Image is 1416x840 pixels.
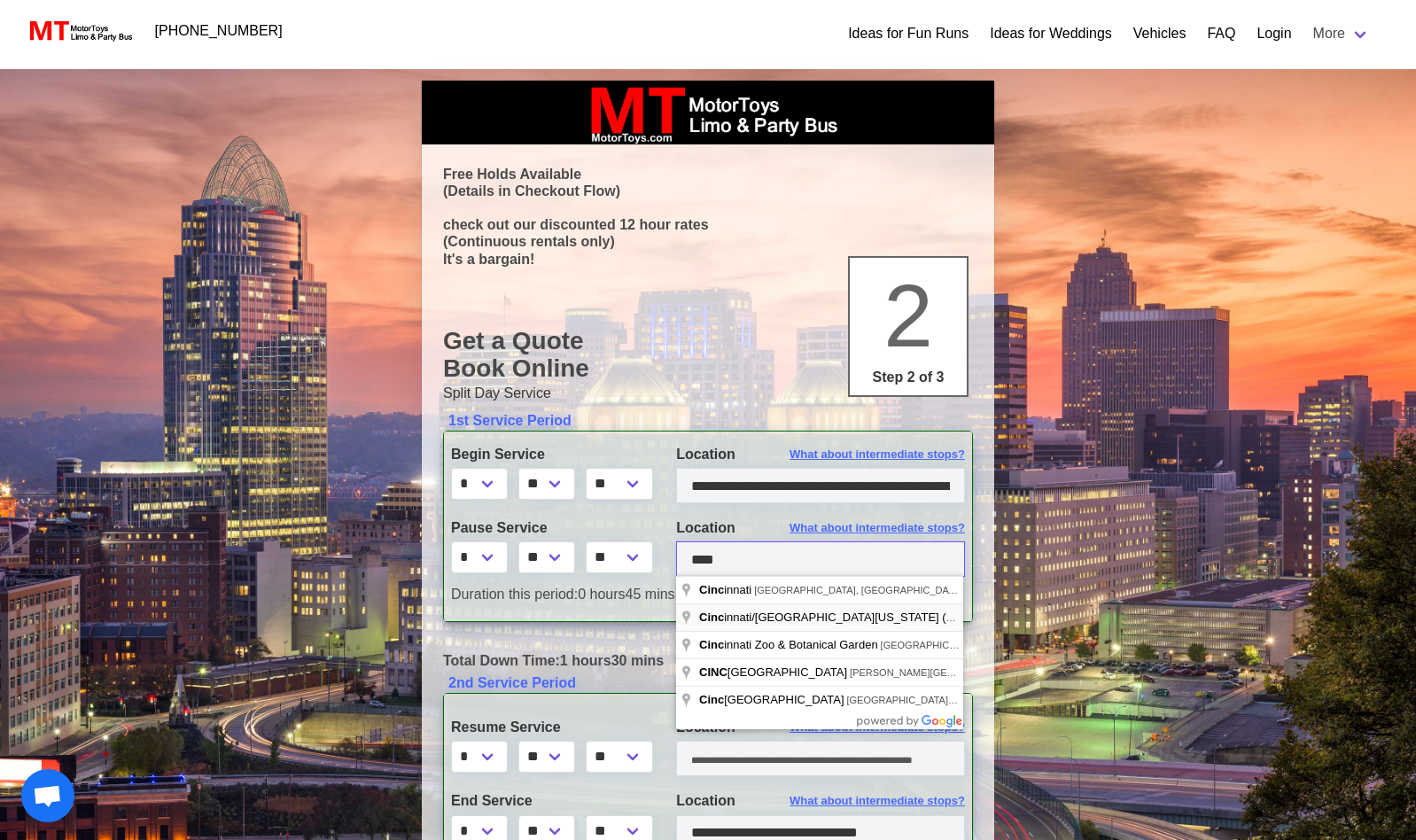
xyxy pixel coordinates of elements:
p: Step 2 of 3 [857,367,960,388]
span: innati Zoo & Botanical Garden [699,638,881,651]
a: Login [1257,23,1291,44]
h1: Get a Quote Book Online [443,327,973,383]
span: Location [676,520,735,535]
label: Resume Service [451,717,650,738]
a: Open chat [21,769,74,822]
label: Location [676,790,965,812]
span: 30 mins [611,653,665,668]
label: Begin Service [451,444,650,465]
img: MotorToys Logo [25,19,134,43]
span: [GEOGRAPHIC_DATA], [GEOGRAPHIC_DATA], [GEOGRAPHIC_DATA] [847,695,1163,705]
span: Duration this period: [451,587,578,602]
span: CINC [699,665,727,679]
span: [GEOGRAPHIC_DATA], [GEOGRAPHIC_DATA], [GEOGRAPHIC_DATA], [GEOGRAPHIC_DATA] [881,640,1303,650]
span: [GEOGRAPHIC_DATA] [699,665,850,679]
span: Cinc [699,611,724,624]
p: (Details in Checkout Flow) [443,183,973,199]
span: What about intermediate stops? [790,792,965,810]
span: What about intermediate stops? [790,519,965,537]
span: innati [699,583,754,596]
span: What about intermediate stops? [790,719,965,736]
a: More [1303,16,1381,51]
p: Free Holds Available [443,166,973,183]
span: Location [676,447,735,462]
a: [PHONE_NUMBER] [144,13,293,49]
label: End Service [451,790,650,812]
label: Pause Service [451,517,650,539]
p: check out our discounted 12 hour rates [443,216,973,233]
span: [GEOGRAPHIC_DATA], [GEOGRAPHIC_DATA] [754,585,962,595]
label: Location [676,717,965,738]
p: (Continuous rentals only) [443,233,973,250]
p: It's a bargain! [443,251,973,268]
span: Cinc [699,638,724,651]
span: [GEOGRAPHIC_DATA] [699,693,847,706]
img: box_logo_brand.jpeg [575,81,841,144]
p: Split Day Service [443,383,973,404]
span: What about intermediate stops? [790,446,965,463]
span: 45 mins [626,587,675,602]
a: Ideas for Fun Runs [848,23,969,44]
span: Cinc [699,583,724,596]
span: 2 [883,266,933,365]
span: Total Down Time: [443,653,560,668]
div: 0 hours [438,584,978,605]
span: innati/[GEOGRAPHIC_DATA][US_STATE] (CVG) [699,611,977,624]
span: [PERSON_NAME][GEOGRAPHIC_DATA], [GEOGRAPHIC_DATA], [GEOGRAPHIC_DATA], [GEOGRAPHIC_DATA] [850,667,1352,678]
a: Vehicles [1133,23,1186,44]
span: Cinc [699,693,724,706]
a: Ideas for Weddings [990,23,1112,44]
div: 1 hours [430,650,986,672]
a: FAQ [1207,23,1235,44]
